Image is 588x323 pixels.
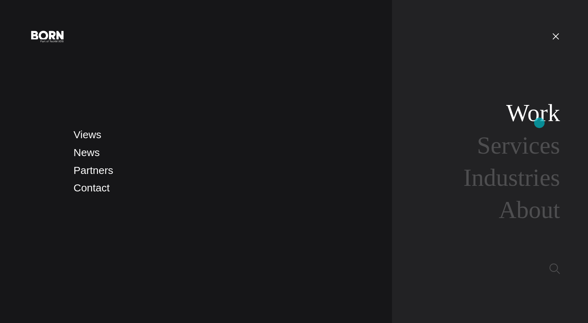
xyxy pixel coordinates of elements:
a: Views [73,129,101,140]
a: Contact [73,182,110,194]
a: Work [506,99,560,126]
a: About [499,196,560,223]
a: Industries [463,164,560,191]
a: Services [477,132,560,159]
img: Search [549,264,560,274]
a: News [73,147,100,158]
a: Partners [73,164,113,176]
button: Open [547,29,564,43]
